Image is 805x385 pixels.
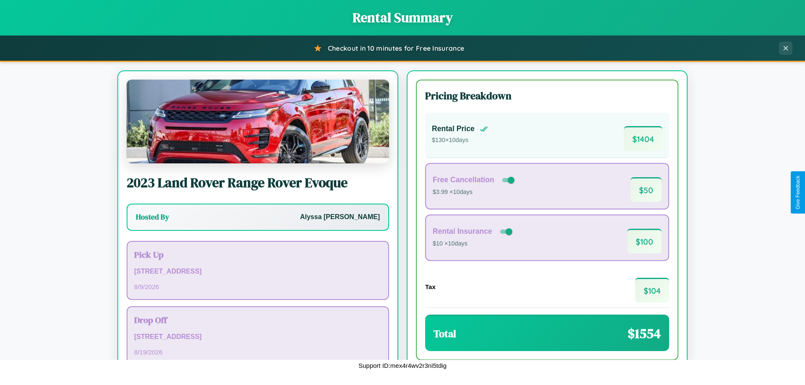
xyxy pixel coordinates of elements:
[134,314,382,326] h3: Drop Off
[627,229,662,253] span: $ 100
[134,266,382,278] p: [STREET_ADDRESS]
[425,283,436,290] h4: Tax
[134,346,382,358] p: 8 / 19 / 2026
[300,211,380,223] p: Alyssa [PERSON_NAME]
[432,124,475,133] h4: Rental Price
[358,360,447,371] p: Support ID: mex4r4wv2r3ni5tdig
[433,187,516,198] p: $3.99 × 10 days
[795,176,801,209] div: Give Feedback
[433,176,494,184] h4: Free Cancellation
[134,281,382,292] p: 8 / 9 / 2026
[628,324,661,343] span: $ 1554
[432,135,488,146] p: $ 130 × 10 days
[631,177,662,202] span: $ 50
[134,331,382,343] p: [STREET_ADDRESS]
[425,89,669,103] h3: Pricing Breakdown
[433,238,514,249] p: $10 × 10 days
[136,212,169,222] h3: Hosted By
[624,126,662,151] span: $ 1404
[8,8,797,27] h1: Rental Summary
[434,327,456,341] h3: Total
[328,44,464,52] span: Checkout in 10 minutes for Free Insurance
[134,248,382,261] h3: Pick Up
[127,173,389,192] h2: 2023 Land Rover Range Rover Evoque
[433,227,492,236] h4: Rental Insurance
[635,278,669,302] span: $ 104
[127,80,389,163] img: Land Rover Range Rover Evoque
